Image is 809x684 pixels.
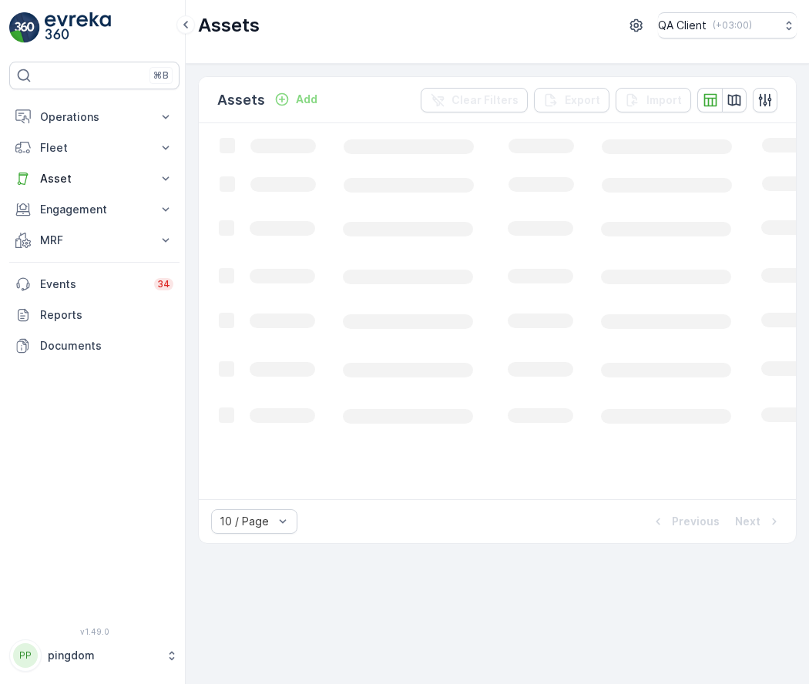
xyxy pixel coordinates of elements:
[296,92,317,107] p: Add
[40,109,149,125] p: Operations
[9,163,180,194] button: Asset
[13,643,38,668] div: PP
[40,277,145,292] p: Events
[565,92,600,108] p: Export
[451,92,519,108] p: Clear Filters
[534,88,609,112] button: Export
[658,12,797,39] button: QA Client(+03:00)
[40,307,173,323] p: Reports
[40,171,149,186] p: Asset
[40,233,149,248] p: MRF
[672,514,720,529] p: Previous
[268,90,324,109] button: Add
[9,300,180,330] a: Reports
[649,512,721,531] button: Previous
[40,202,149,217] p: Engagement
[9,102,180,132] button: Operations
[616,88,691,112] button: Import
[646,92,682,108] p: Import
[9,330,180,361] a: Documents
[733,512,784,531] button: Next
[658,18,707,33] p: QA Client
[9,639,180,672] button: PPpingdom
[9,627,180,636] span: v 1.49.0
[9,194,180,225] button: Engagement
[9,132,180,163] button: Fleet
[198,13,260,38] p: Assets
[421,88,528,112] button: Clear Filters
[157,278,170,290] p: 34
[153,69,169,82] p: ⌘B
[45,12,111,43] img: logo_light-DOdMpM7g.png
[9,269,180,300] a: Events34
[9,12,40,43] img: logo
[217,89,265,111] p: Assets
[713,19,752,32] p: ( +03:00 )
[735,514,760,529] p: Next
[9,225,180,256] button: MRF
[40,338,173,354] p: Documents
[48,648,158,663] p: pingdom
[40,140,149,156] p: Fleet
